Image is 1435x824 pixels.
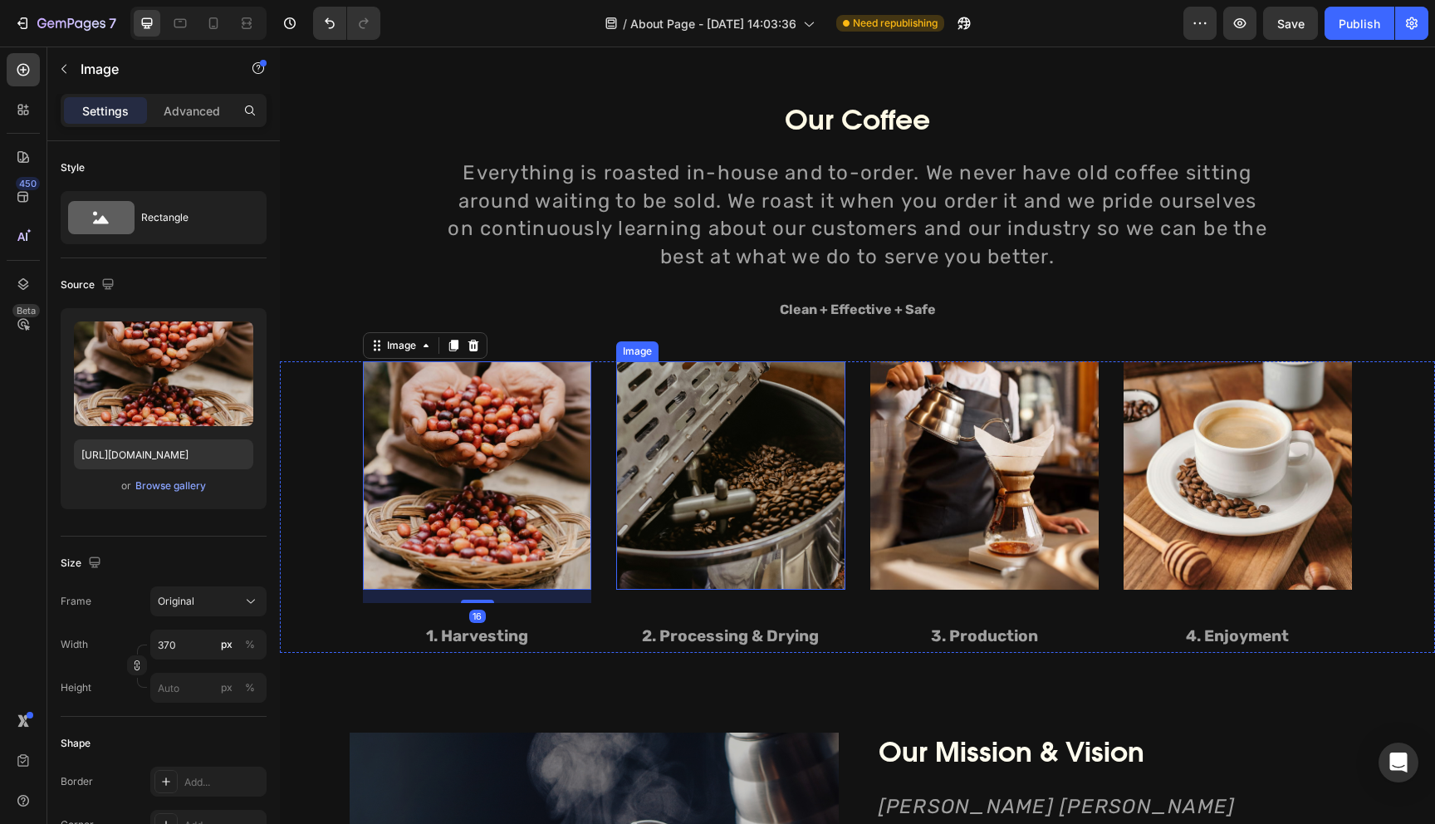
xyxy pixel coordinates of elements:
p: 7 [109,13,116,33]
span: About Page - [DATE] 14:03:36 [630,15,796,32]
button: Original [150,586,267,616]
button: Save [1263,7,1318,40]
button: 7 [7,7,124,40]
div: Undo/Redo [313,7,380,40]
span: / [623,15,627,32]
div: Rectangle [141,199,242,237]
div: Border [61,774,93,789]
div: Open Intercom Messenger [1379,743,1418,782]
div: Source [61,274,118,297]
p: Image [81,59,222,79]
p: Advanced [164,102,220,120]
button: Publish [1325,7,1394,40]
div: Size [61,552,105,575]
div: Shape [61,736,91,751]
span: Original [158,594,194,609]
span: Save [1277,17,1305,31]
button: % [217,678,237,698]
input: https://example.com/image.jpg [74,439,253,469]
div: Browse gallery [135,478,206,493]
p: 3. Production [592,578,817,602]
label: Height [61,680,91,695]
p: 2. Processing & Drying [338,578,563,602]
div: % [245,680,255,695]
input: px% [150,630,267,660]
div: px [221,637,233,652]
iframe: Design area [280,47,1435,824]
div: Publish [1339,15,1380,32]
div: px [221,680,233,695]
p: Settings [82,102,129,120]
button: % [217,635,237,655]
img: Alt Image [590,315,819,543]
span: Need republishing [853,16,938,31]
button: Browse gallery [135,478,207,494]
button: px [240,678,260,698]
p: Our Mission & Vision [599,688,1085,723]
img: Alt Image [844,315,1072,543]
div: Add... [184,775,262,790]
div: Image [340,297,375,312]
p: 4. Enjoyment [845,578,1070,602]
input: px% [150,673,267,703]
img: preview-image [74,321,253,426]
button: px [240,635,260,655]
div: 450 [16,177,40,190]
label: Frame [61,594,91,609]
div: % [245,637,255,652]
div: Style [61,160,85,175]
span: or [121,476,131,496]
img: gempages_580669001860907528-18abf4cf-5053-44b7-8278-44dc389b59ac.jpg [336,315,565,543]
div: Beta [12,304,40,317]
label: Width [61,637,88,652]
